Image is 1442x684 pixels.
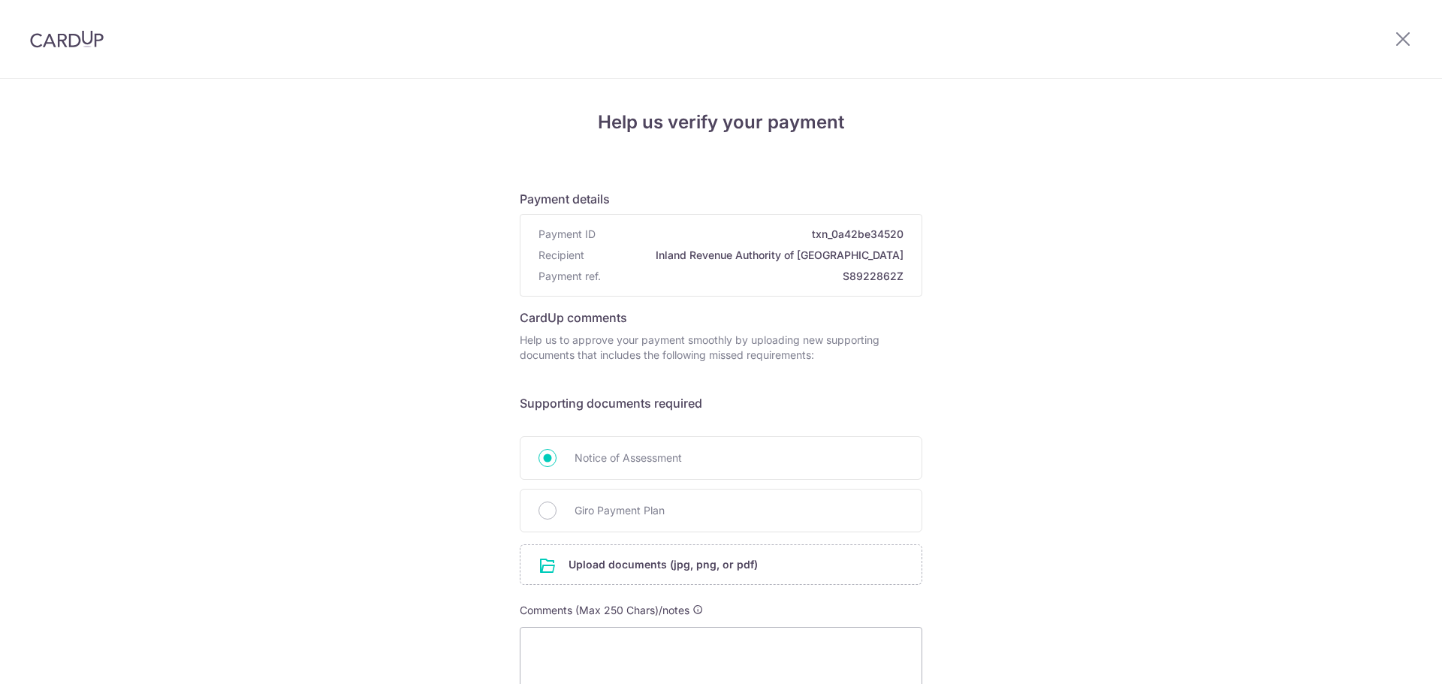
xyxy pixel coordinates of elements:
[607,269,904,284] span: S8922862Z
[520,309,922,327] h6: CardUp comments
[538,269,601,284] span: Payment ref.
[520,604,689,616] span: Comments (Max 250 Chars)/notes
[538,227,596,242] span: Payment ID
[520,544,922,585] div: Upload documents (jpg, png, or pdf)
[520,394,922,412] h6: Supporting documents required
[590,248,904,263] span: Inland Revenue Authority of [GEOGRAPHIC_DATA]
[30,30,104,48] img: CardUp
[602,227,904,242] span: txn_0a42be34520
[1346,639,1427,676] iframe: Opens a widget where you can find more information
[520,190,922,208] h6: Payment details
[575,502,904,520] span: Giro Payment Plan
[538,248,584,263] span: Recipient
[520,333,922,363] p: Help us to approve your payment smoothly by uploading new supporting documents that includes the ...
[575,449,904,467] span: Notice of Assessment
[520,109,922,136] h4: Help us verify your payment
